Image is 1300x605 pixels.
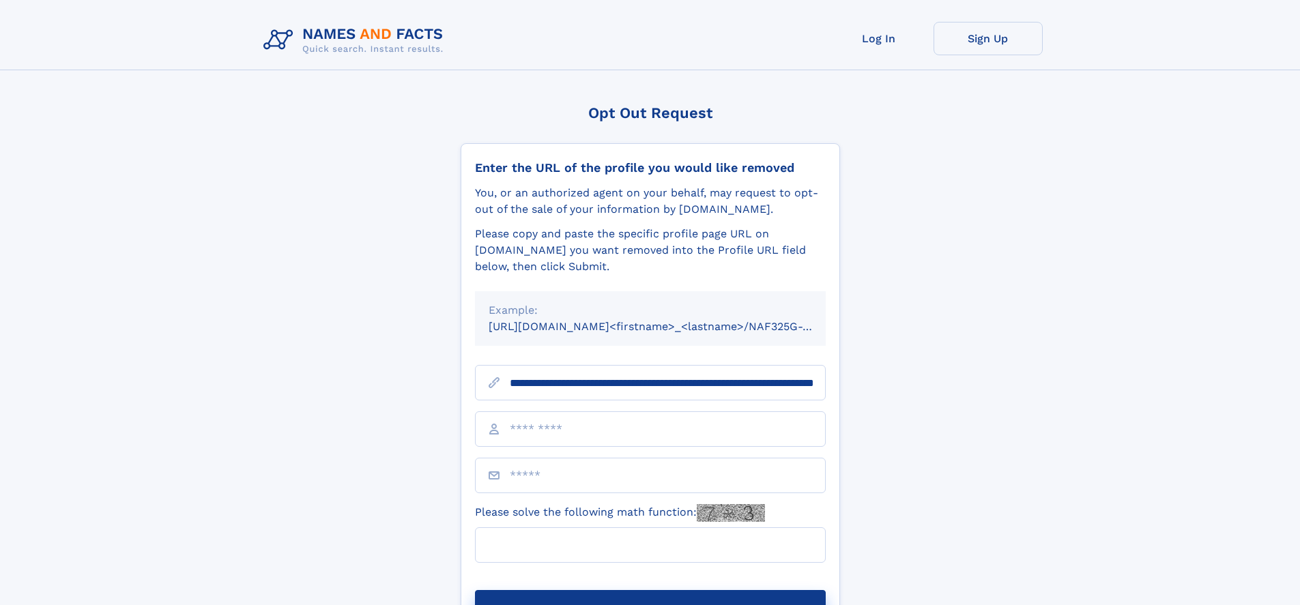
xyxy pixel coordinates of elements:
[475,226,826,275] div: Please copy and paste the specific profile page URL on [DOMAIN_NAME] you want removed into the Pr...
[475,160,826,175] div: Enter the URL of the profile you would like removed
[934,22,1043,55] a: Sign Up
[475,185,826,218] div: You, or an authorized agent on your behalf, may request to opt-out of the sale of your informatio...
[489,302,812,319] div: Example:
[461,104,840,121] div: Opt Out Request
[824,22,934,55] a: Log In
[258,22,454,59] img: Logo Names and Facts
[475,504,765,522] label: Please solve the following math function:
[489,320,852,333] small: [URL][DOMAIN_NAME]<firstname>_<lastname>/NAF325G-xxxxxxxx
